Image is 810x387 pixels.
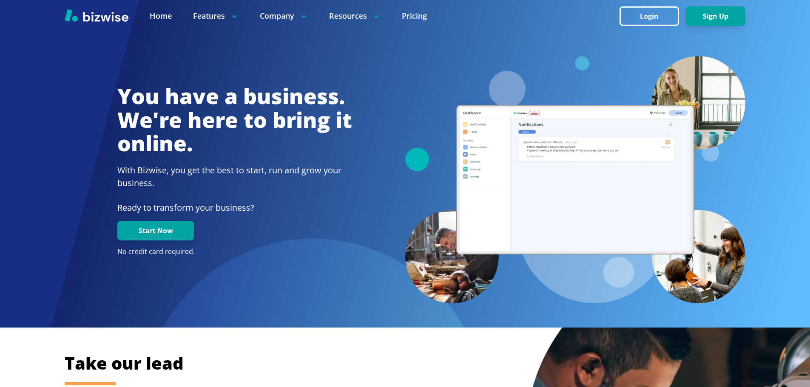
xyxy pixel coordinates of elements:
[620,12,686,20] a: Login
[402,11,427,21] a: Pricing
[150,11,172,21] a: Home
[65,352,702,375] h2: Take our lead
[117,227,194,235] a: Start Now
[620,6,679,26] button: Login
[117,201,352,214] p: Ready to transform your business?
[329,11,381,21] p: Resources
[65,9,128,22] img: Bizwise Logo
[117,164,352,189] h2: With Bizwise, you get the best to start, run and grow your business.
[117,247,352,257] p: No credit card required.
[686,6,745,26] button: Sign Up
[260,11,308,21] p: Company
[686,12,745,20] a: Sign Up
[117,221,194,240] button: Start Now
[193,11,239,21] p: Features
[117,85,352,155] h1: You have a business. We're here to bring it online.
